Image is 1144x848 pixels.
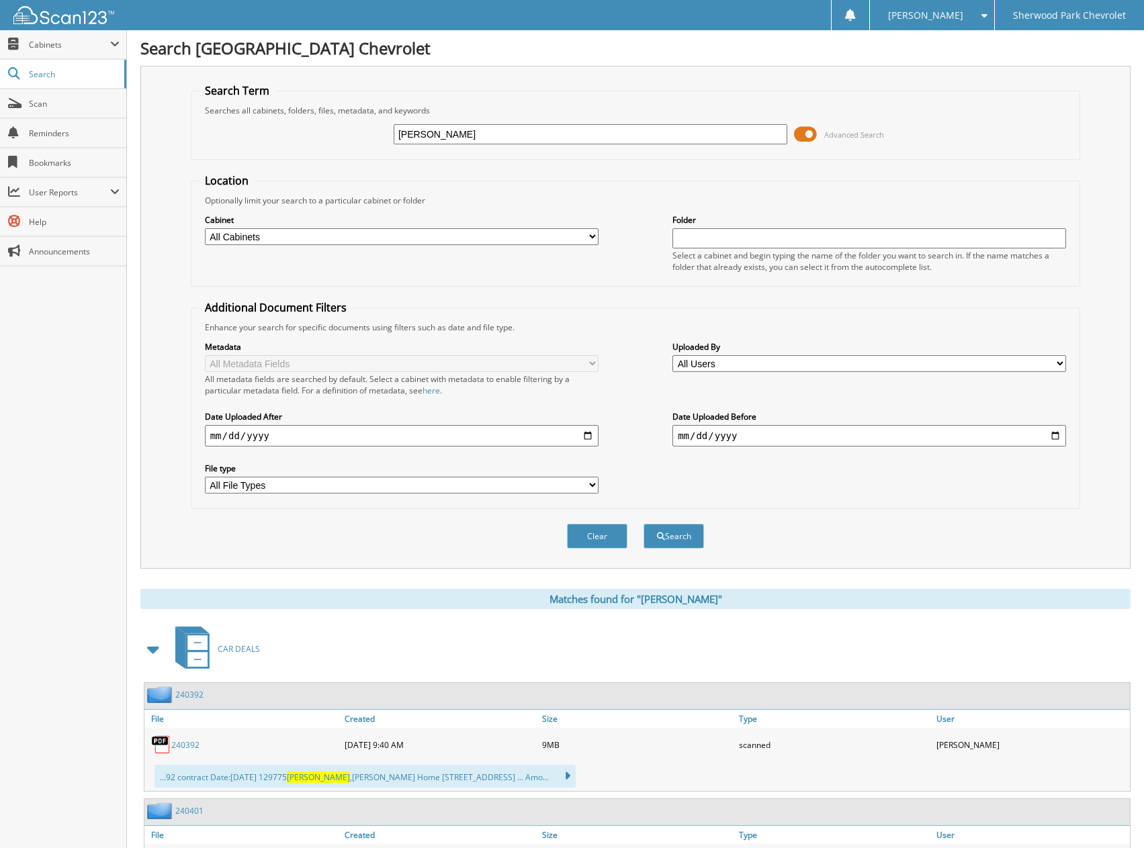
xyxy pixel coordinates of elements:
[218,643,260,655] span: CAR DEALS
[144,710,341,728] a: File
[672,411,1066,422] label: Date Uploaded Before
[933,826,1130,844] a: User
[672,425,1066,446] input: end
[175,805,204,816] a: 240401
[198,300,353,315] legend: Additional Document Filters
[13,6,114,24] img: scan123-logo-white.svg
[888,11,963,19] span: [PERSON_NAME]
[198,83,276,98] legend: Search Term
[29,98,120,109] span: Scan
[824,130,884,140] span: Advanced Search
[205,425,599,446] input: start
[205,341,599,352] label: Metadata
[29,128,120,139] span: Reminders
[144,826,341,844] a: File
[933,731,1130,758] div: [PERSON_NAME]
[205,214,599,226] label: Cabinet
[644,524,704,549] button: Search
[672,214,1066,226] label: Folder
[672,341,1066,352] label: Uploaded By
[29,187,110,198] span: User Reports
[198,322,1073,333] div: Enhance your search for specific documents using filters such as date and file type.
[341,710,538,728] a: Created
[205,411,599,422] label: Date Uploaded After
[198,195,1073,206] div: Optionally limit your search to a particular cabinet or folder
[29,157,120,169] span: Bookmarks
[147,802,175,819] img: folder2.png
[672,250,1066,273] div: Select a cabinet and begin typing the name of the folder you want to search in. If the name match...
[736,710,932,728] a: Type
[539,731,736,758] div: 9MB
[341,731,538,758] div: [DATE] 9:40 AM
[198,173,255,188] legend: Location
[155,765,576,788] div: ...92 contract Date:[DATE] 129775 ,[PERSON_NAME] Home [STREET_ADDRESS] ... Amo...
[205,463,599,474] label: File type
[567,524,627,549] button: Clear
[29,246,120,257] span: Announcements
[933,710,1130,728] a: User
[147,686,175,703] img: folder2.png
[287,771,350,783] span: [PERSON_NAME]
[198,105,1073,116] div: Searches all cabinets, folders, files, metadata, and keywords
[736,826,932,844] a: Type
[205,373,599,396] div: All metadata fields are searched by default. Select a cabinet with metadata to enable filtering b...
[736,731,932,758] div: scanned
[167,622,260,675] a: CAR DEALS
[29,216,120,228] span: Help
[539,710,736,728] a: Size
[423,385,440,396] a: here
[1013,11,1126,19] span: Sherwood Park Chevrolet
[29,39,110,50] span: Cabinets
[151,735,171,755] img: PDF.png
[29,68,118,80] span: Search
[171,739,200,751] a: 240392
[341,826,538,844] a: Created
[539,826,736,844] a: Size
[175,689,204,700] a: 240392
[140,37,1131,59] h1: Search [GEOGRAPHIC_DATA] Chevrolet
[140,589,1131,609] div: Matches found for "[PERSON_NAME]"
